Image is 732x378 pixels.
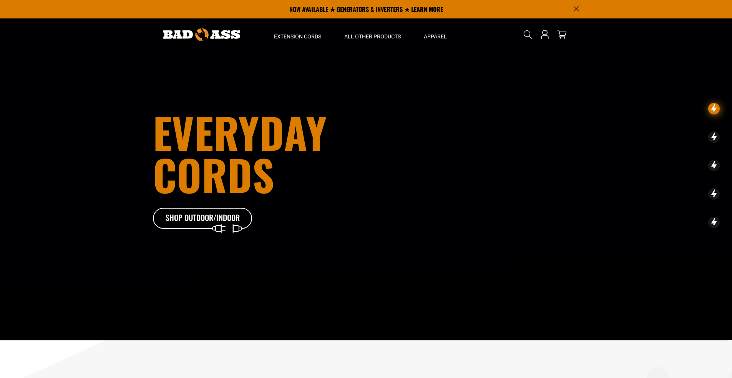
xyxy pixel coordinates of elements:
[424,33,447,40] span: Apparel
[274,33,321,40] span: Extension Cords
[333,18,412,51] summary: All Other Products
[344,33,401,40] span: All Other Products
[153,208,253,229] a: Shop Outdoor/Indoor
[522,28,534,41] summary: Search
[153,111,409,196] h1: Everyday cords
[262,18,333,51] summary: Extension Cords
[412,18,458,51] summary: Apparel
[163,28,240,41] img: Bad Ass Extension Cords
